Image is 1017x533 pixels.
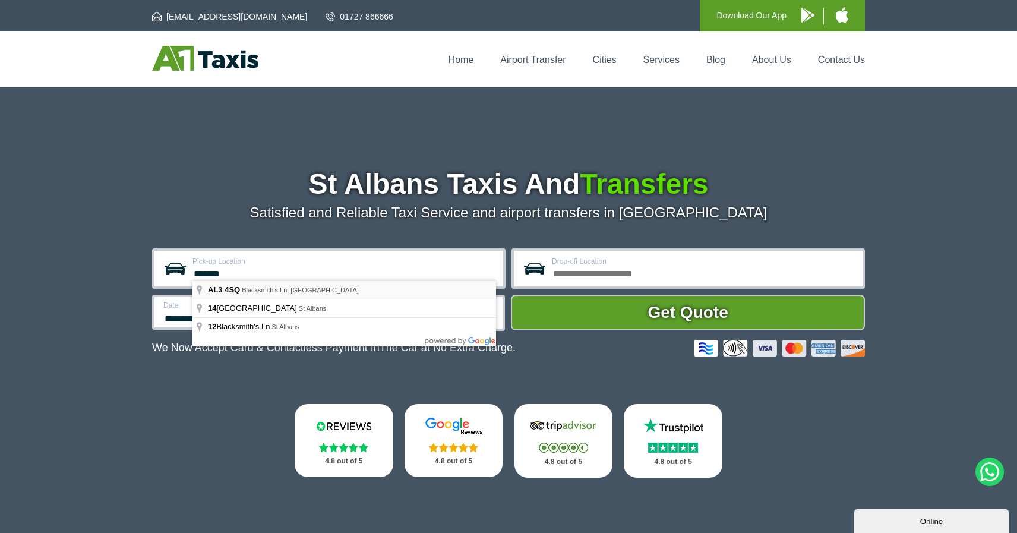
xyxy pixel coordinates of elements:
[208,285,240,294] span: AL3 4SQ
[624,404,722,478] a: Trustpilot Stars 4.8 out of 5
[242,286,359,294] span: Blacksmith's Ln, [GEOGRAPHIC_DATA]
[152,342,516,354] p: We Now Accept Card & Contactless Payment In
[380,342,516,354] span: The Car at No Extra Charge.
[637,417,709,435] img: Trustpilot
[752,55,791,65] a: About Us
[418,417,489,435] img: Google
[319,443,368,452] img: Stars
[192,258,496,265] label: Pick-up Location
[528,455,600,469] p: 4.8 out of 5
[694,340,865,357] img: Credit And Debit Cards
[299,305,326,312] span: St Albans
[449,55,474,65] a: Home
[308,454,380,469] p: 4.8 out of 5
[716,8,787,23] p: Download Our App
[152,11,307,23] a: [EMAIL_ADDRESS][DOMAIN_NAME]
[429,443,478,452] img: Stars
[706,55,725,65] a: Blog
[539,443,588,453] img: Stars
[643,55,680,65] a: Services
[593,55,617,65] a: Cities
[500,55,566,65] a: Airport Transfer
[208,304,216,313] span: 14
[308,417,380,435] img: Reviews.io
[418,454,490,469] p: 4.8 out of 5
[528,417,599,435] img: Tripadvisor
[152,46,258,71] img: A1 Taxis St Albans LTD
[295,404,393,477] a: Reviews.io Stars 4.8 out of 5
[854,507,1011,533] iframe: chat widget
[818,55,865,65] a: Contact Us
[637,455,709,469] p: 4.8 out of 5
[152,170,865,198] h1: St Albans Taxis And
[152,204,865,221] p: Satisfied and Reliable Taxi Service and airport transfers in [GEOGRAPHIC_DATA]
[208,304,299,313] span: [GEOGRAPHIC_DATA]
[801,8,814,23] img: A1 Taxis Android App
[208,322,216,331] span: 12
[271,323,299,330] span: St Albans
[163,302,316,309] label: Date
[580,168,708,200] span: Transfers
[208,322,271,331] span: Blacksmith's Ln
[514,404,613,478] a: Tripadvisor Stars 4.8 out of 5
[552,258,855,265] label: Drop-off Location
[405,404,503,477] a: Google Stars 4.8 out of 5
[836,7,848,23] img: A1 Taxis iPhone App
[511,295,865,330] button: Get Quote
[326,11,393,23] a: 01727 866666
[648,443,698,453] img: Stars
